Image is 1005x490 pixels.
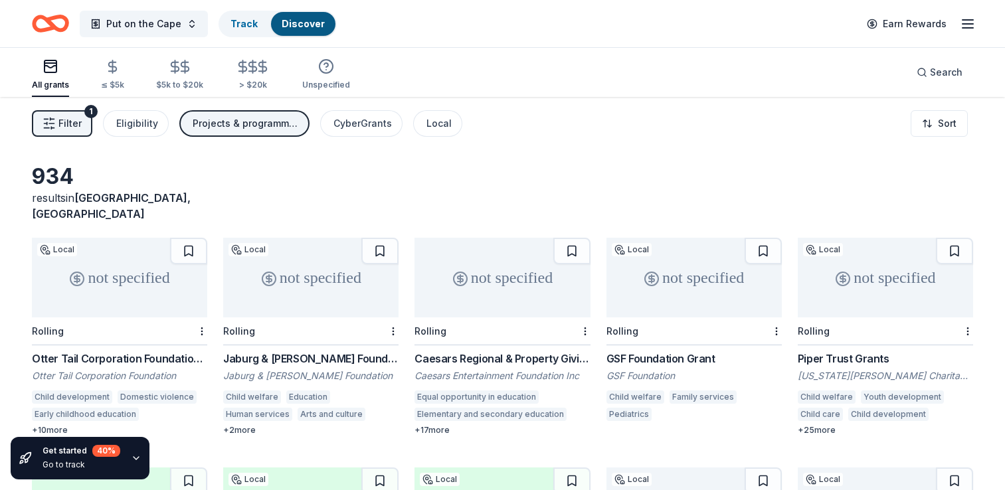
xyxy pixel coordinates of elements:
div: CyberGrants [333,116,392,131]
button: All grants [32,53,69,97]
div: Local [37,243,77,256]
div: Piper Trust Grants [798,351,973,367]
div: not specified [223,238,399,317]
div: + 17 more [414,425,590,436]
button: ≤ $5k [101,54,124,97]
div: not specified [798,238,973,317]
div: Child welfare [606,390,664,404]
div: not specified [32,238,207,317]
span: Put on the Cape [106,16,181,32]
div: GSF Foundation [606,369,782,382]
button: TrackDiscover [219,11,337,37]
button: Put on the Cape [80,11,208,37]
div: Local [420,473,460,486]
a: Earn Rewards [859,12,955,36]
div: All grants [32,80,69,90]
button: CyberGrants [320,110,403,137]
div: Get started [43,445,120,457]
div: Eligibility [116,116,158,131]
button: $5k to $20k [156,54,203,97]
div: Unspecified [302,80,350,90]
div: Rolling [223,325,255,337]
div: Youth development [861,390,944,404]
div: Child care [798,408,843,421]
div: Local [612,243,652,256]
button: Sort [911,110,968,137]
div: 934 [32,163,207,190]
div: Jaburg & [PERSON_NAME] Foundation Grant [223,351,399,367]
button: Unspecified [302,53,350,97]
div: $5k to $20k [156,80,203,90]
button: Filter1 [32,110,92,137]
div: Pediatrics [606,408,652,421]
a: not specifiedRollingCaesars Regional & Property GivingCaesars Entertainment Foundation IncEqual o... [414,238,590,436]
a: Home [32,8,69,39]
a: not specifiedLocalRollingPiper Trust Grants[US_STATE][PERSON_NAME] Charitable TrustChild welfareY... [798,238,973,436]
div: + 10 more [32,425,207,436]
div: > $20k [235,80,270,90]
div: results [32,190,207,222]
button: Local [413,110,462,137]
div: Early childhood education [32,408,139,421]
a: Track [230,18,258,29]
div: + 2 more [223,425,399,436]
div: Child development [32,390,112,404]
div: ≤ $5k [101,80,124,90]
div: Child welfare [798,390,856,404]
div: Local [426,116,452,131]
a: not specifiedLocalRollingOtter Tail Corporation Foundation Grant ProgramOtter Tail Corporation Fo... [32,238,207,436]
span: Search [930,64,962,80]
span: Filter [58,116,82,131]
div: Go to track [43,459,120,470]
div: [US_STATE][PERSON_NAME] Charitable Trust [798,369,973,382]
div: Family services [670,390,737,404]
a: not specifiedLocalRollingGSF Foundation GrantGSF FoundationChild welfareFamily servicesPediatrics [606,238,782,425]
div: Elementary and secondary education [414,408,567,421]
div: Caesars Entertainment Foundation Inc [414,369,590,382]
span: [GEOGRAPHIC_DATA], [GEOGRAPHIC_DATA] [32,191,191,220]
div: Local [803,243,843,256]
div: Projects & programming, Education, General operations [193,116,299,131]
div: + 25 more [798,425,973,436]
div: 1 [84,105,98,118]
div: not specified [606,238,782,317]
span: in [32,191,191,220]
button: Projects & programming, Education, General operations [179,110,310,137]
div: Human services [223,408,292,421]
div: Rolling [798,325,830,337]
div: Domestic violence [118,390,197,404]
div: not specified [414,238,590,317]
div: 40 % [92,445,120,457]
div: Equal opportunity in education [414,390,539,404]
button: > $20k [235,54,270,97]
button: Eligibility [103,110,169,137]
div: Rolling [414,325,446,337]
div: Rolling [32,325,64,337]
div: Otter Tail Corporation Foundation [32,369,207,382]
div: GSF Foundation Grant [606,351,782,367]
span: Sort [938,116,957,131]
div: Child development [848,408,929,421]
a: Discover [282,18,325,29]
a: not specifiedLocalRollingJaburg & [PERSON_NAME] Foundation GrantJaburg & [PERSON_NAME] Foundation... [223,238,399,436]
div: Otter Tail Corporation Foundation Grant Program [32,351,207,367]
div: Child welfare [223,390,281,404]
div: Local [228,473,268,486]
div: Arts and culture [298,408,365,421]
div: Jaburg & [PERSON_NAME] Foundation [223,369,399,382]
div: Local [803,473,843,486]
div: Local [228,243,268,256]
div: Local [612,473,652,486]
button: Search [906,59,973,86]
div: Caesars Regional & Property Giving [414,351,590,367]
div: Education [286,390,330,404]
div: Rolling [606,325,638,337]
